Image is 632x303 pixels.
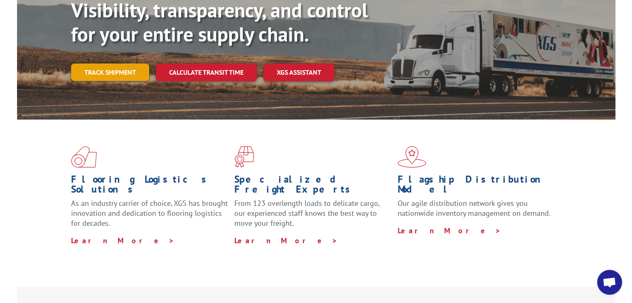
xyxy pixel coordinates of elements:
img: xgs-icon-flagship-distribution-model-red [398,146,426,168]
div: Open chat [597,270,622,295]
h1: Flagship Distribution Model [398,174,555,198]
h1: Specialized Freight Experts [234,174,391,198]
a: Learn More > [398,226,501,235]
a: Learn More > [71,236,175,245]
span: Our agile distribution network gives you nationwide inventory management on demand. [398,198,551,218]
p: From 123 overlength loads to delicate cargo, our experienced staff knows the best way to move you... [234,198,391,235]
span: As an industry carrier of choice, XGS has brought innovation and dedication to flooring logistics... [71,198,228,228]
img: xgs-icon-focused-on-flooring-red [234,146,254,168]
a: Learn More > [234,236,338,245]
a: Calculate transit time [156,64,257,81]
a: XGS ASSISTANT [263,64,334,81]
h1: Flooring Logistics Solutions [71,174,228,198]
a: Track shipment [71,64,149,81]
img: xgs-icon-total-supply-chain-intelligence-red [71,146,97,168]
